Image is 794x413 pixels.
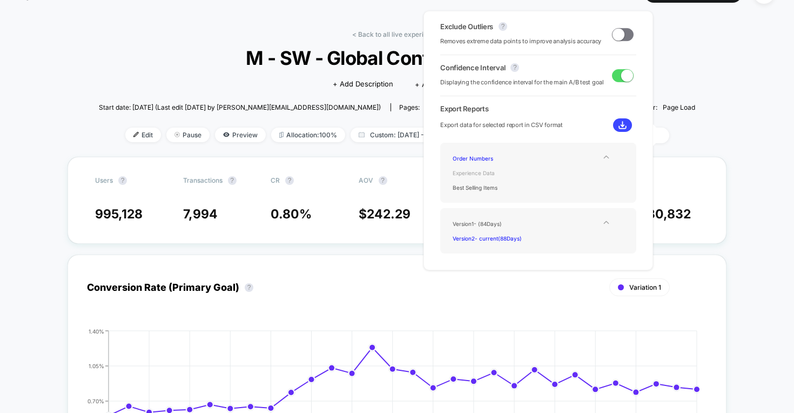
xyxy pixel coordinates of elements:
[448,165,535,180] div: Experience Data
[166,128,210,142] span: Pause
[663,103,695,111] span: Page Load
[359,206,411,222] span: $
[118,176,127,185] button: ?
[399,103,453,111] div: Pages:
[129,46,665,69] span: M - SW - Global Config Upsells
[215,128,266,142] span: Preview
[174,132,180,137] img: end
[271,176,280,184] span: CR
[95,176,113,184] span: users
[89,328,104,334] tspan: 1.40%
[95,206,143,222] span: 995,128
[351,128,466,142] span: Custom: [DATE] - [DATE]
[448,180,535,195] div: Best Selling Items
[271,206,312,222] span: 0.80 %
[228,176,237,185] button: ?
[379,176,387,185] button: ?
[499,22,507,31] button: ?
[629,283,661,291] span: Variation 1
[448,231,535,245] div: Version 2 - current ( 88 Days)
[634,103,695,111] div: Trigger:
[285,176,294,185] button: ?
[279,132,284,138] img: rebalance
[125,128,161,142] span: Edit
[448,216,535,231] div: Version 1 - ( 84 Days)
[183,206,218,222] span: 7,994
[440,77,604,88] span: Displaying the confidence interval for the main A/B test goal
[333,79,393,90] span: + Add Description
[359,176,373,184] span: AOV
[271,128,345,142] span: Allocation: 100%
[440,36,601,46] span: Removes extreme data points to improve analysis accuracy
[245,283,253,292] button: ?
[510,63,519,72] button: ?
[367,206,411,222] span: 242.29
[89,362,104,369] tspan: 1.05%
[618,121,627,129] img: download
[440,22,493,31] span: Exclude Outliers
[359,132,365,137] img: calendar
[440,63,505,72] span: Confidence Interval
[448,151,535,165] div: Order Numbers
[88,397,104,404] tspan: 0.70%
[352,30,442,38] a: < Back to all live experiences
[133,132,139,137] img: edit
[183,176,223,184] span: Transactions
[99,103,381,111] span: Start date: [DATE] (Last edit [DATE] by [PERSON_NAME][EMAIL_ADDRESS][DOMAIN_NAME])
[440,104,636,113] span: Export Reports
[440,120,563,130] span: Export data for selected report in CSV format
